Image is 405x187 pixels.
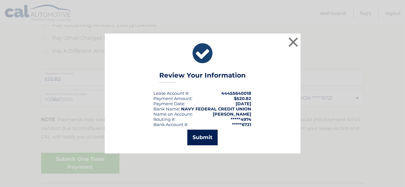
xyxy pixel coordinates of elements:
strong: [PERSON_NAME] [213,111,252,117]
strong: NAVY FEDERAL CREDIT UNION [181,106,252,111]
button: Submit [187,130,218,145]
span: [DATE] [236,101,252,106]
div: : [154,101,186,106]
div: Bank Name: [154,106,180,111]
div: Routing #: [154,117,176,122]
h3: Review Your Information [159,71,246,83]
span: Payment Date [154,101,185,106]
div: Bank Account #: [154,122,189,127]
div: Name on Account: [154,111,193,117]
div: Lease Account #: [154,91,190,96]
button: × [287,36,300,49]
div: Payment Amount: [154,96,193,101]
span: $520.82 [234,96,252,101]
strong: 44455640018 [222,91,252,96]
